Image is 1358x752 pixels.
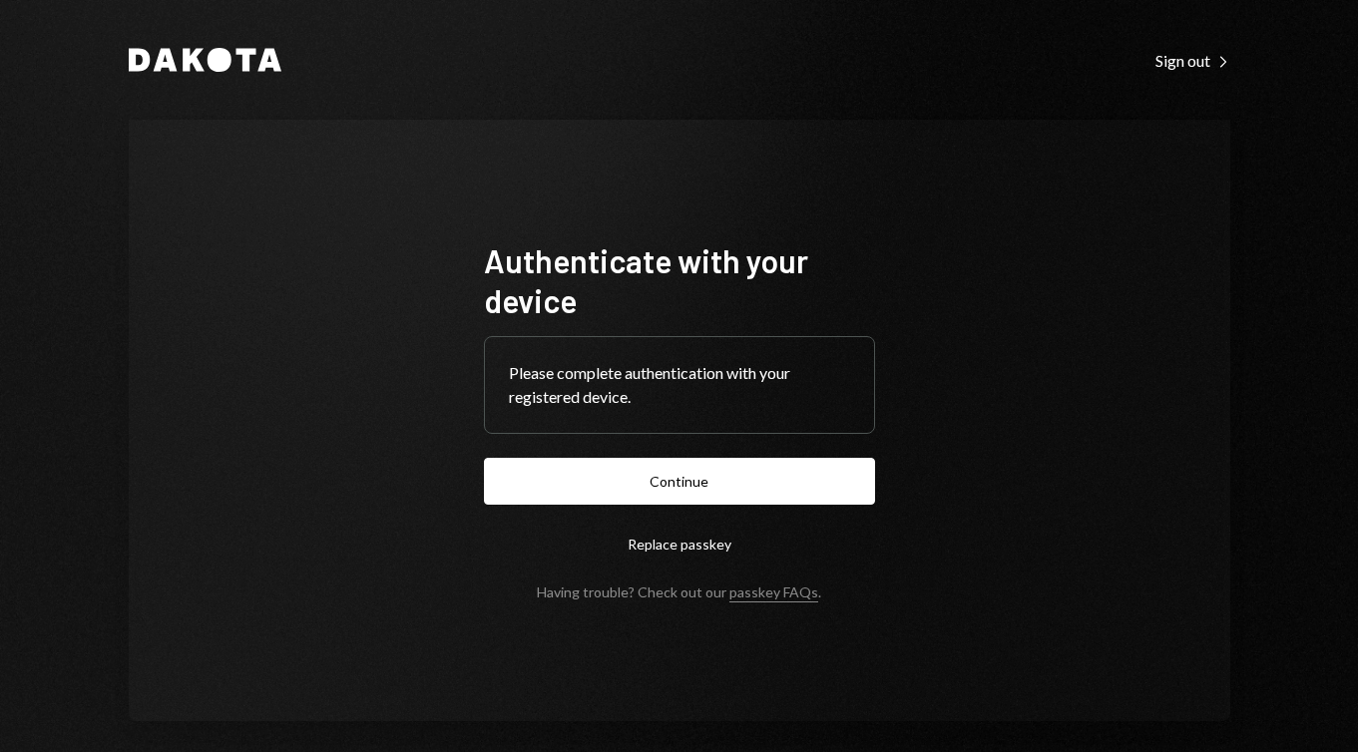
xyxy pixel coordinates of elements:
[1155,49,1230,71] a: Sign out
[484,521,875,567] button: Replace passkey
[1155,51,1230,71] div: Sign out
[484,240,875,320] h1: Authenticate with your device
[484,458,875,505] button: Continue
[509,361,850,409] div: Please complete authentication with your registered device.
[537,583,821,600] div: Having trouble? Check out our .
[729,583,818,602] a: passkey FAQs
